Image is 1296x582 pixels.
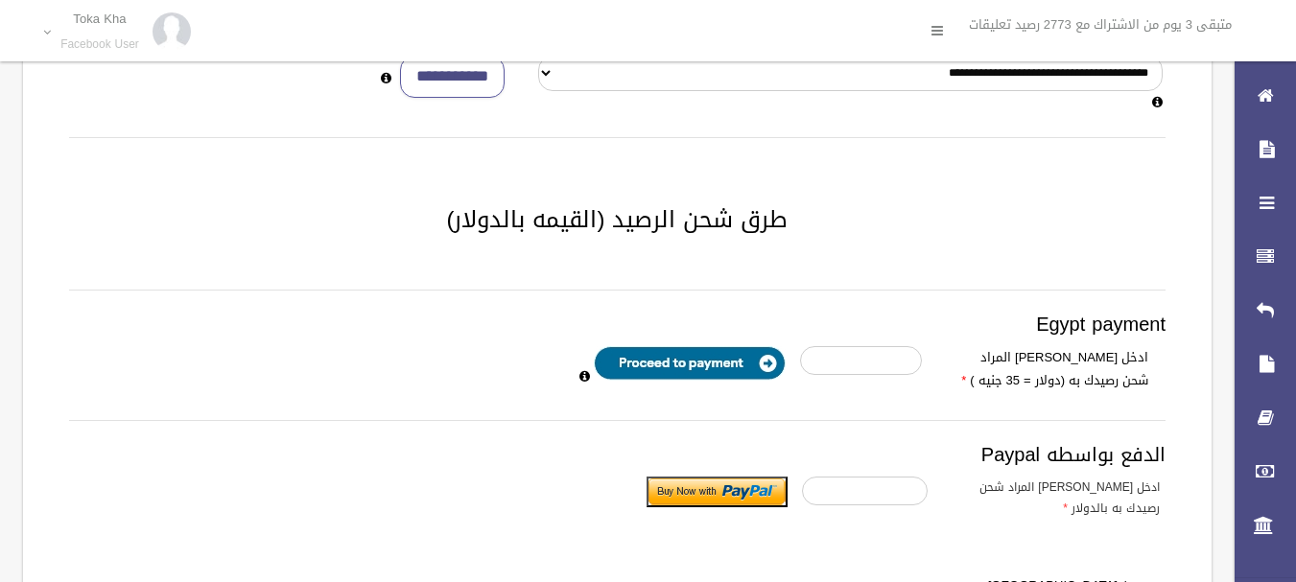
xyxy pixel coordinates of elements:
[60,37,139,52] small: Facebook User
[46,207,1189,232] h2: طرق شحن الرصيد (القيمه بالدولار)
[153,12,191,51] img: 84628273_176159830277856_972693363922829312_n.jpg
[936,346,1163,392] label: ادخل [PERSON_NAME] المراد شحن رصيدك به (دولار = 35 جنيه )
[69,444,1166,465] h3: الدفع بواسطه Paypal
[69,314,1166,335] h3: Egypt payment
[942,477,1174,519] label: ادخل [PERSON_NAME] المراد شحن رصيدك به بالدولار
[647,477,788,507] input: Submit
[60,12,139,26] p: Toka Kha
